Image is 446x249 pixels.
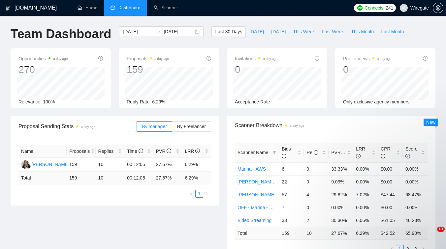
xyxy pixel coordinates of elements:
a: [PERSON_NAME] & Laravel [238,179,296,184]
span: info-circle [167,149,171,153]
button: Last Month [377,26,407,37]
time: a day ago [290,124,304,127]
span: Acceptance Rate [235,99,270,104]
a: searchScanner [154,5,178,11]
td: 2 [304,214,329,227]
td: 22 [279,175,304,188]
td: 159 [67,158,96,172]
span: Only exclusive agency members [343,99,410,104]
td: 0 [304,175,329,188]
span: LRR [185,149,200,154]
li: 1 [195,190,203,198]
span: Proposals [127,55,169,63]
img: logo [6,3,10,14]
span: [DATE] [271,28,286,35]
span: Bids [282,146,291,159]
span: 6.29% [152,99,165,104]
td: 33 [279,214,304,227]
span: This Month [351,28,374,35]
span: info-circle [381,154,385,158]
span: Scanner Name [238,150,268,155]
td: 00:12:05 [124,172,153,184]
td: 7 [279,201,304,214]
td: $0.00 [378,175,403,188]
span: Last Week [322,28,344,35]
span: Invitations [235,55,277,63]
a: homeHome [78,5,97,11]
td: 0 [304,162,329,175]
td: 0.00% [403,175,428,188]
span: user [401,6,406,10]
a: OFF - Marina - DevOps [238,205,286,210]
span: 241 [386,4,393,12]
span: info-circle [98,56,103,61]
td: 159 [67,172,96,184]
td: 9.09% [329,175,353,188]
li: Previous Page [187,190,195,198]
span: Proposals [69,148,90,155]
span: New [426,120,435,125]
span: [DATE] [249,28,264,35]
span: PVR [331,150,347,155]
button: [DATE] [268,26,289,37]
time: a day ago [263,57,277,61]
td: 27.67 % [153,172,182,184]
td: Total [18,172,67,184]
button: Last 30 Days [211,26,246,37]
span: right [205,192,209,196]
img: gigradar-bm.png [26,164,31,169]
a: GA[PERSON_NAME] [21,161,69,167]
iframe: Intercom live chat [424,227,439,242]
span: Proposal Sending Stats [18,122,137,130]
span: info-circle [315,56,319,61]
td: $0.00 [378,162,403,175]
td: 6.29 % [353,227,378,239]
span: filter [272,151,276,154]
time: a day ago [81,125,95,129]
button: This Week [289,26,318,37]
span: Scanner Breakdown [235,121,428,129]
td: 6.29% [182,158,211,172]
a: [PERSON_NAME] [238,192,275,197]
a: 1 [196,190,203,197]
span: Last 30 Days [215,28,242,35]
td: 33.33% [329,162,353,175]
input: End date [164,28,194,35]
time: a day ago [154,57,169,61]
span: info-circle [405,154,410,158]
span: Relevance [18,99,40,104]
a: Video Streaming [238,218,271,223]
div: 0 [343,63,392,76]
span: info-circle [282,154,286,158]
span: info-circle [207,56,211,61]
span: info-circle [139,149,143,153]
li: Next Page [203,190,211,198]
td: 00:12:05 [124,158,153,172]
span: 11 [437,227,445,232]
span: Opportunities [18,55,68,63]
a: Marina - AWS [238,166,266,172]
time: a day ago [53,57,68,61]
td: 4 [304,188,329,201]
button: setting [433,3,443,13]
span: LRR [356,146,365,159]
td: 0 [304,201,329,214]
div: 0 [235,63,277,76]
span: This Week [293,28,315,35]
a: setting [433,5,443,11]
span: filter [271,148,278,157]
span: setting [433,5,443,11]
div: [PERSON_NAME] [31,161,69,168]
img: GA [21,160,29,169]
th: Replies [96,145,125,158]
span: left [189,192,193,196]
td: 27.67 % [329,227,353,239]
td: 65.90 % [403,227,428,239]
span: Reply Rate [127,99,149,104]
th: Name [18,145,67,158]
td: 10 [96,158,125,172]
td: 57 [279,188,304,201]
td: 27.67% [153,158,182,172]
span: dashboard [111,5,115,10]
span: Re [306,150,318,155]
